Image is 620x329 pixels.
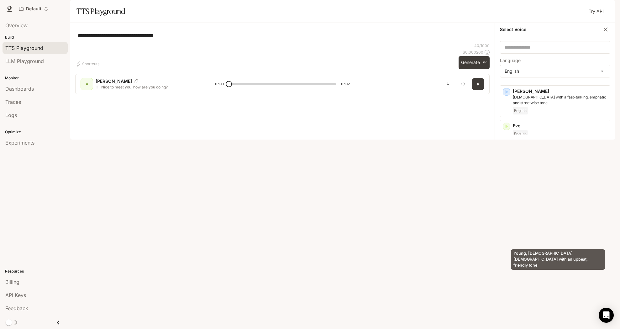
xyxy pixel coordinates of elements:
span: English [513,107,528,114]
div: Open Intercom Messenger [599,308,614,323]
p: [PERSON_NAME] [513,88,607,94]
p: $ 0.000200 [463,50,483,55]
button: Shortcuts [75,59,102,69]
p: Language [500,58,521,63]
h1: TTS Playground [76,5,125,18]
p: Default [26,6,41,12]
p: 40 / 1000 [474,43,490,48]
p: Eve [513,123,607,129]
div: A [82,79,92,89]
button: Open workspace menu [16,3,51,15]
button: Download audio [442,78,454,90]
p: Hi! Nice to meet you, how are you doing? [96,84,200,90]
p: [PERSON_NAME] [96,78,132,84]
a: Try API [586,5,606,18]
span: 0:00 [215,81,224,87]
div: Young, [DEMOGRAPHIC_DATA] [DEMOGRAPHIC_DATA] with an upbeat, friendly tone [511,249,605,270]
button: Inspect [457,78,469,90]
span: English [513,130,528,138]
p: ⌘⏎ [482,61,487,65]
div: English [500,65,610,77]
p: Male with a fast-talking, emphatic and streetwise tone [513,94,607,106]
button: Copy Voice ID [132,79,141,83]
button: Generate⌘⏎ [459,56,490,69]
span: 0:02 [341,81,350,87]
